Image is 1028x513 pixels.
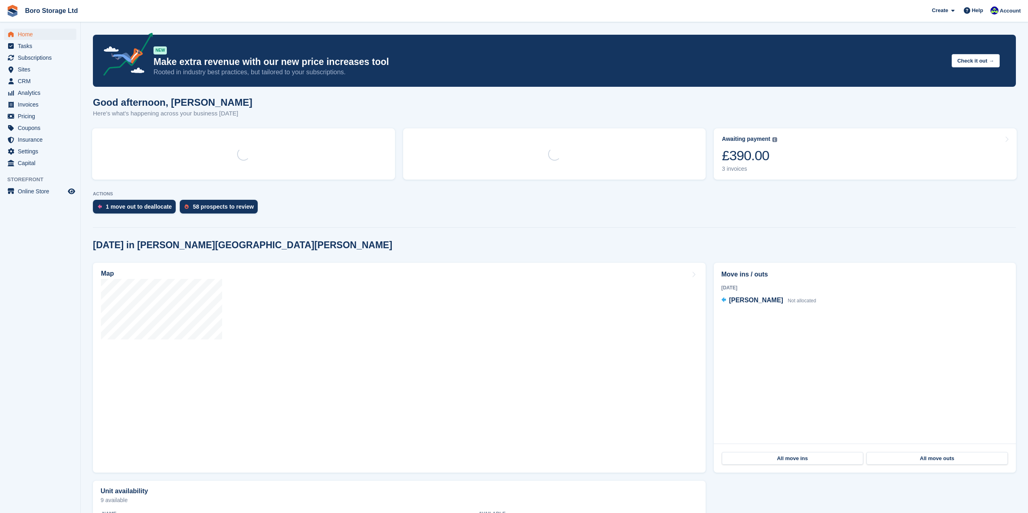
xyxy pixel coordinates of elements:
div: Awaiting payment [722,136,770,142]
a: menu [4,87,76,98]
span: Capital [18,157,66,169]
a: [PERSON_NAME] Not allocated [721,295,816,306]
a: menu [4,186,76,197]
span: Create [932,6,948,15]
img: price-adjustments-announcement-icon-8257ccfd72463d97f412b2fc003d46551f7dbcb40ab6d574587a9cd5c0d94... [97,33,153,79]
span: Home [18,29,66,40]
a: menu [4,146,76,157]
a: menu [4,75,76,87]
span: Invoices [18,99,66,110]
a: menu [4,64,76,75]
span: Storefront [7,176,80,184]
a: Boro Storage Ltd [22,4,81,17]
h1: Good afternoon, [PERSON_NAME] [93,97,252,108]
button: Check it out → [952,54,1000,67]
a: menu [4,29,76,40]
span: Insurance [18,134,66,145]
a: menu [4,52,76,63]
img: Tobie Hillier [990,6,999,15]
span: CRM [18,75,66,87]
img: move_outs_to_deallocate_icon-f764333ba52eb49d3ac5e1228854f67142a1ed5810a6f6cc68b1a99e826820c5.svg [98,204,102,209]
span: Settings [18,146,66,157]
span: Account [1000,7,1021,15]
p: ACTIONS [93,191,1016,197]
a: menu [4,134,76,145]
span: Sites [18,64,66,75]
a: menu [4,157,76,169]
img: prospect-51fa495bee0391a8d652442698ab0144808aea92771e9ea1ae160a38d050c398.svg [185,204,189,209]
p: 9 available [101,497,698,503]
span: Analytics [18,87,66,98]
a: Preview store [67,186,76,196]
div: [DATE] [721,284,1008,291]
a: Awaiting payment £390.00 3 invoices [714,128,1017,180]
p: Rooted in industry best practices, but tailored to your subscriptions. [153,68,945,77]
div: £390.00 [722,147,777,164]
h2: Unit availability [101,488,148,495]
a: All move outs [866,452,1008,465]
span: [PERSON_NAME] [729,297,783,304]
h2: Move ins / outs [721,270,1008,279]
a: menu [4,122,76,134]
h2: [DATE] in [PERSON_NAME][GEOGRAPHIC_DATA][PERSON_NAME] [93,240,392,251]
a: menu [4,99,76,110]
a: 1 move out to deallocate [93,200,180,218]
span: Coupons [18,122,66,134]
span: Subscriptions [18,52,66,63]
span: Help [972,6,983,15]
img: stora-icon-8386f47178a22dfd0bd8f6a31ec36ba5ce8667c1dd55bd0f319d3a0aa187defe.svg [6,5,19,17]
span: Pricing [18,111,66,122]
span: Online Store [18,186,66,197]
div: 3 invoices [722,165,777,172]
div: 1 move out to deallocate [106,203,172,210]
a: menu [4,111,76,122]
p: Here's what's happening across your business [DATE] [93,109,252,118]
span: Tasks [18,40,66,52]
span: Not allocated [788,298,816,304]
p: Make extra revenue with our new price increases tool [153,56,945,68]
img: icon-info-grey-7440780725fd019a000dd9b08b2336e03edf1995a4989e88bcd33f0948082b44.svg [772,137,777,142]
h2: Map [101,270,114,277]
a: menu [4,40,76,52]
a: Map [93,263,706,473]
div: NEW [153,46,167,54]
a: All move ins [722,452,863,465]
div: 58 prospects to review [193,203,254,210]
a: 58 prospects to review [180,200,262,218]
